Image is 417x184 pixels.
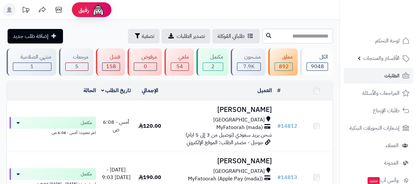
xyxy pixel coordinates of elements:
[171,63,189,70] div: 54
[13,63,51,70] div: 1
[17,3,34,18] a: تحديثات المنصة
[277,122,297,130] a: #14812
[188,175,263,183] span: MyFatoorah (Apple Pay (mada))
[375,36,400,45] span: لوحة التحكم
[101,87,131,94] a: تاريخ الطلب
[213,168,265,175] span: [GEOGRAPHIC_DATA]
[311,63,324,70] span: 9048
[203,63,223,70] div: 2
[103,118,129,134] span: أمس - 6:08 ص
[30,63,34,70] span: 1
[344,33,413,49] a: لوحة التحكم
[216,124,263,131] span: MyFatoorah (mada)
[384,71,400,80] span: الطلبات
[344,68,413,84] a: الطلبات
[211,63,215,70] span: 2
[134,63,157,70] div: 0
[344,103,413,118] a: طلبات الإرجاع
[243,63,254,70] span: 7.9K
[363,54,400,63] span: الأقسام والمنتجات
[237,53,261,61] div: مشحون
[187,139,263,146] span: جوجل - مصدر الطلب: الموقع الإلكتروني
[203,53,223,61] div: مكتمل
[128,29,160,43] button: تصفية
[162,29,210,43] a: تصدير الطلبات
[386,141,399,150] span: العملاء
[163,48,195,76] a: ملغي 54
[95,48,127,76] a: فشل 158
[362,89,400,98] span: المراجعات والأسئلة
[277,173,281,181] span: #
[344,120,413,136] a: إشعارات التحويلات البنكية
[267,48,299,76] a: معلق 892
[218,32,245,40] span: طلباتي المُوكلة
[279,63,289,70] span: 892
[299,48,334,76] a: الكل9048
[176,63,183,70] span: 54
[58,48,95,76] a: مرجعات 5
[277,87,281,94] a: #
[257,87,272,94] a: العميل
[106,63,116,70] span: 158
[277,173,297,181] a: #14813
[13,53,51,61] div: منتهي الصلاحية
[66,63,88,70] div: 5
[102,53,120,61] div: فشل
[344,85,413,101] a: المراجعات والأسئلة
[8,29,63,43] a: إضافة طلب جديد
[373,106,400,115] span: طلبات الإرجاع
[78,6,89,14] span: رفيق
[384,158,399,168] span: المدونة
[138,122,161,130] span: 120.00
[65,53,88,61] div: مرجعات
[349,123,400,133] span: إشعارات التحويلات البنكية
[169,106,272,114] h3: [PERSON_NAME]
[277,122,281,130] span: #
[229,48,267,76] a: مشحون 7.9K
[81,171,92,177] span: مكتمل
[83,87,96,94] a: الحالة
[171,53,189,61] div: ملغي
[213,116,265,124] span: [GEOGRAPHIC_DATA]
[134,53,157,61] div: مرفوض
[138,173,161,181] span: 190.00
[75,63,78,70] span: 5
[103,63,120,70] div: 158
[142,32,154,40] span: تصفية
[92,3,105,16] img: ai-face.png
[144,63,147,70] span: 0
[186,131,272,139] span: شحن بريد سعودي (توصيل من 3 إلى 5 ايام)
[81,119,92,126] span: مكتمل
[212,29,260,43] a: طلباتي المُوكلة
[237,63,261,70] div: 7936
[275,53,293,61] div: معلق
[344,138,413,153] a: العملاء
[307,53,328,61] div: الكل
[275,63,292,70] div: 892
[10,129,96,136] div: اخر تحديث: أمس - 6:08 ص
[344,155,413,171] a: المدونة
[5,48,58,76] a: منتهي الصلاحية 1
[195,48,229,76] a: مكتمل 2
[13,32,48,40] span: إضافة طلب جديد
[177,32,205,40] span: تصدير الطلبات
[142,87,158,94] a: الإجمالي
[126,48,163,76] a: مرفوض 0
[169,157,272,165] h3: [PERSON_NAME]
